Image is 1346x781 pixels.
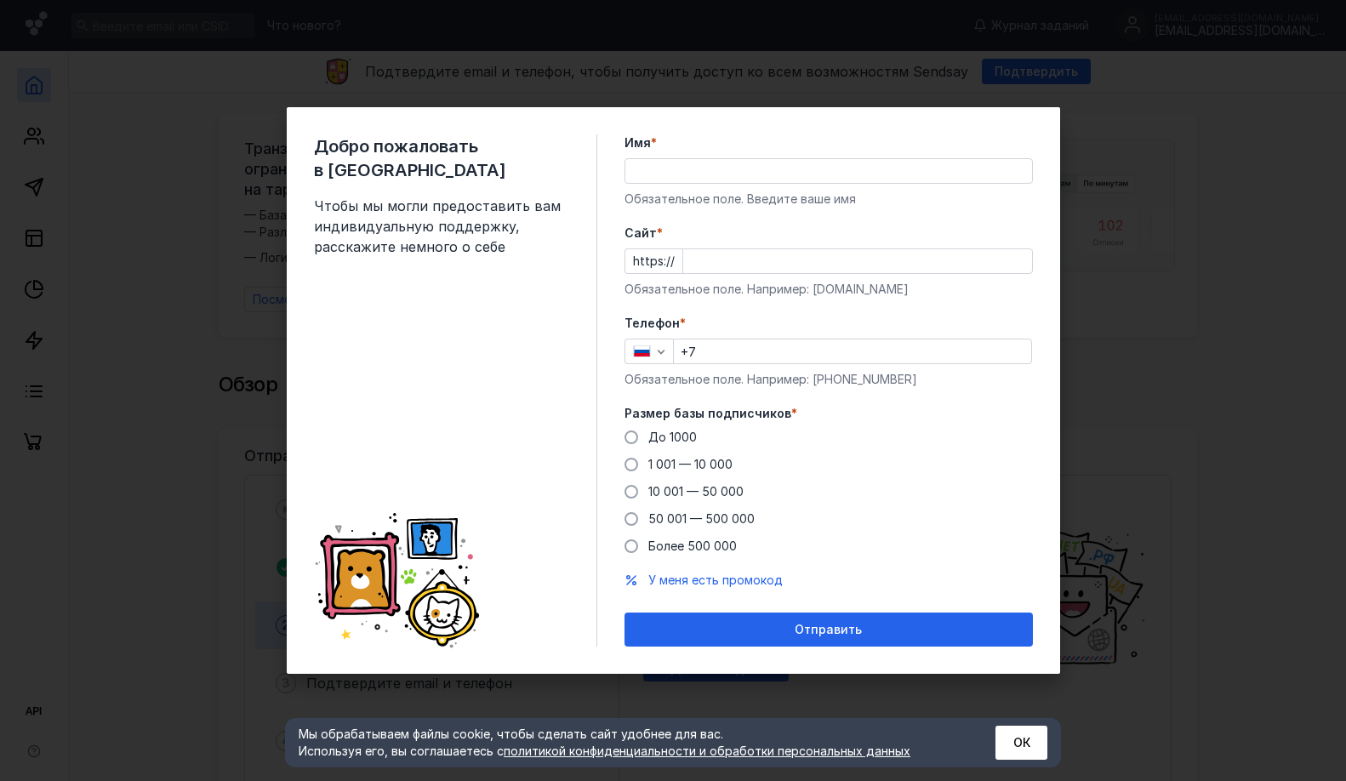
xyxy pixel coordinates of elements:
div: Мы обрабатываем файлы cookie, чтобы сделать сайт удобнее для вас. Используя его, вы соглашаетесь c [299,726,954,760]
span: Cайт [625,225,657,242]
span: Добро пожаловать в [GEOGRAPHIC_DATA] [314,134,569,182]
button: ОК [995,726,1047,760]
span: Размер базы подписчиков [625,405,791,422]
span: Чтобы мы могли предоставить вам индивидуальную поддержку, расскажите немного о себе [314,196,569,257]
span: 1 001 — 10 000 [648,457,733,471]
span: Телефон [625,315,680,332]
span: Более 500 000 [648,539,737,553]
span: Имя [625,134,651,151]
div: Обязательное поле. Введите ваше имя [625,191,1033,208]
div: Обязательное поле. Например: [PHONE_NUMBER] [625,371,1033,388]
span: У меня есть промокод [648,573,783,587]
div: Обязательное поле. Например: [DOMAIN_NAME] [625,281,1033,298]
span: Отправить [795,623,862,637]
span: 50 001 — 500 000 [648,511,755,526]
span: 10 001 — 50 000 [648,484,744,499]
span: До 1000 [648,430,697,444]
button: У меня есть промокод [648,572,783,589]
a: политикой конфиденциальности и обработки персональных данных [504,744,910,758]
button: Отправить [625,613,1033,647]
